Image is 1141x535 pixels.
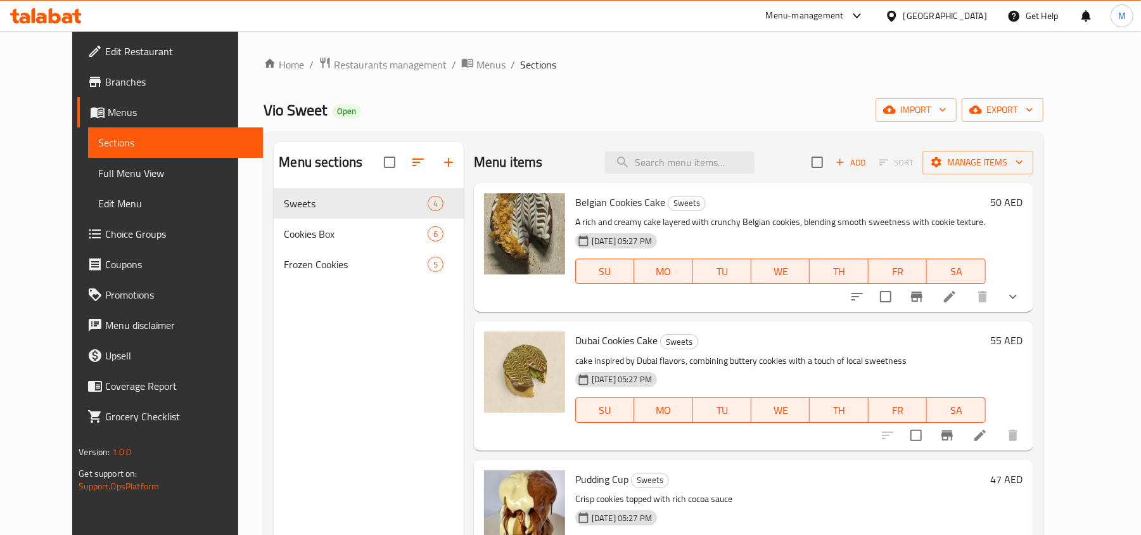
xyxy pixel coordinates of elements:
svg: Show Choices [1005,289,1021,304]
button: show more [998,281,1028,312]
span: Select section [804,149,831,176]
span: Sections [520,57,556,72]
span: [DATE] 05:27 PM [587,373,657,385]
span: Sweets [632,473,668,487]
span: 5 [428,259,443,271]
span: TU [698,262,746,281]
a: Upsell [77,340,263,371]
span: Select all sections [376,149,403,176]
span: Sweets [661,335,698,349]
div: items [428,226,443,242]
a: Menus [77,97,263,127]
button: Branch-specific-item [902,281,932,312]
button: WE [751,259,810,284]
button: FR [869,259,927,284]
span: Sections [98,135,253,150]
a: Full Menu View [88,158,263,188]
span: import [886,102,947,118]
span: SA [932,262,980,281]
span: Cookies Box [284,226,427,242]
span: Belgian Cookies Cake [575,193,665,212]
div: Open [332,104,361,119]
span: Coverage Report [105,378,253,394]
button: delete [998,420,1028,451]
span: Sweets [284,196,427,211]
li: / [511,57,515,72]
div: Cookies Box6 [274,219,464,249]
div: [GEOGRAPHIC_DATA] [903,9,987,23]
img: Dubai Cookies Cake [484,332,565,413]
span: M [1118,9,1126,23]
div: Sweets [668,196,706,211]
button: SU [575,259,634,284]
span: Edit Menu [98,196,253,211]
h2: Menu sections [279,153,362,172]
div: Sweets [660,334,698,349]
span: Grocery Checklist [105,409,253,424]
span: MO [639,401,687,420]
button: TH [810,397,868,423]
span: Version: [79,444,110,460]
span: Coupons [105,257,253,272]
span: Upsell [105,348,253,363]
a: Edit Menu [88,188,263,219]
p: cake inspired by Dubai flavors, combining buttery cookies with a touch of local sweetness [575,353,986,369]
span: Pudding Cup [575,470,628,489]
div: Frozen Cookies5 [274,249,464,280]
a: Support.OpsPlatform [79,478,159,494]
li: / [452,57,456,72]
span: Restaurants management [334,57,447,72]
button: delete [967,281,998,312]
div: items [428,196,443,211]
span: MO [639,262,687,281]
button: export [962,98,1043,122]
button: SA [927,397,985,423]
span: Select to update [872,283,899,310]
span: Manage items [933,155,1023,171]
span: [DATE] 05:27 PM [587,512,657,524]
span: Menus [108,105,253,120]
button: FR [869,397,927,423]
div: items [428,257,443,272]
span: Edit Restaurant [105,44,253,59]
input: search [605,151,755,174]
span: WE [756,401,805,420]
a: Choice Groups [77,219,263,249]
span: Add [834,155,868,170]
div: Sweets [631,473,669,488]
span: Dubai Cookies Cake [575,331,658,350]
span: TH [815,262,863,281]
button: TU [693,259,751,284]
a: Branches [77,67,263,97]
a: Menus [461,56,506,73]
span: TH [815,401,863,420]
button: SA [927,259,985,284]
a: Edit menu item [972,428,988,443]
button: Branch-specific-item [932,420,962,451]
span: Branches [105,74,253,89]
li: / [309,57,314,72]
span: FR [874,401,922,420]
span: WE [756,262,805,281]
span: Menu disclaimer [105,318,253,333]
span: SU [581,262,629,281]
button: MO [634,259,692,284]
h6: 55 AED [991,332,1023,349]
h6: 50 AED [991,193,1023,211]
span: Select to update [903,422,929,449]
span: Promotions [105,287,253,302]
span: [DATE] 05:27 PM [587,235,657,247]
a: Promotions [77,280,263,310]
a: Edit menu item [942,289,957,304]
span: Add item [831,153,871,172]
a: Restaurants management [319,56,447,73]
a: Coverage Report [77,371,263,401]
h2: Menu items [474,153,543,172]
button: MO [634,397,692,423]
button: WE [751,397,810,423]
button: sort-choices [842,281,872,312]
nav: Menu sections [274,183,464,285]
div: Sweets4 [274,188,464,219]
